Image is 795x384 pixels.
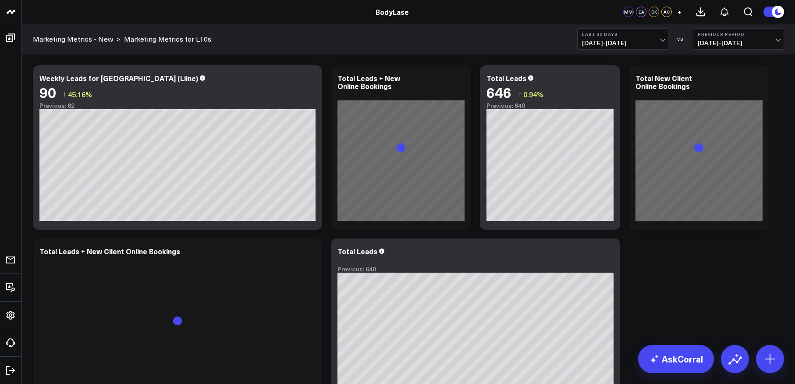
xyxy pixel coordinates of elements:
[486,84,511,100] div: 646
[661,7,672,17] div: AC
[698,32,779,37] b: Previous Period
[486,102,614,109] div: Previous: 640
[649,7,659,17] div: CK
[673,36,689,42] div: VS
[337,246,377,256] div: Total Leads
[39,246,180,256] div: Total Leads + New Client Online Bookings
[698,39,779,46] span: [DATE] - [DATE]
[638,345,714,373] a: AskCorral
[337,266,614,273] div: Previous: 640
[577,28,668,50] button: Last 30 Days[DATE]-[DATE]
[523,89,543,99] span: 0.94%
[693,28,784,50] button: Previous Period[DATE]-[DATE]
[582,32,664,37] b: Last 30 Days
[63,89,66,100] span: ↑
[582,39,664,46] span: [DATE] - [DATE]
[635,73,692,91] div: Total New Client Online Bookings
[68,89,92,99] span: 45.16%
[33,34,113,44] a: Marketing Metrics - New
[39,84,56,100] div: 90
[124,34,211,44] a: Marketing Metrics for L10s
[518,89,522,100] span: ↑
[674,7,685,17] button: +
[39,73,198,83] div: Weekly Leads for [GEOGRAPHIC_DATA] (Liine)
[33,34,121,44] div: >
[39,102,316,109] div: Previous: 62
[678,9,681,15] span: +
[623,7,634,17] div: MM
[486,73,526,83] div: Total Leads
[636,7,646,17] div: EA
[337,73,400,91] div: Total Leads + New Online Bookings
[376,7,409,17] a: BodyLase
